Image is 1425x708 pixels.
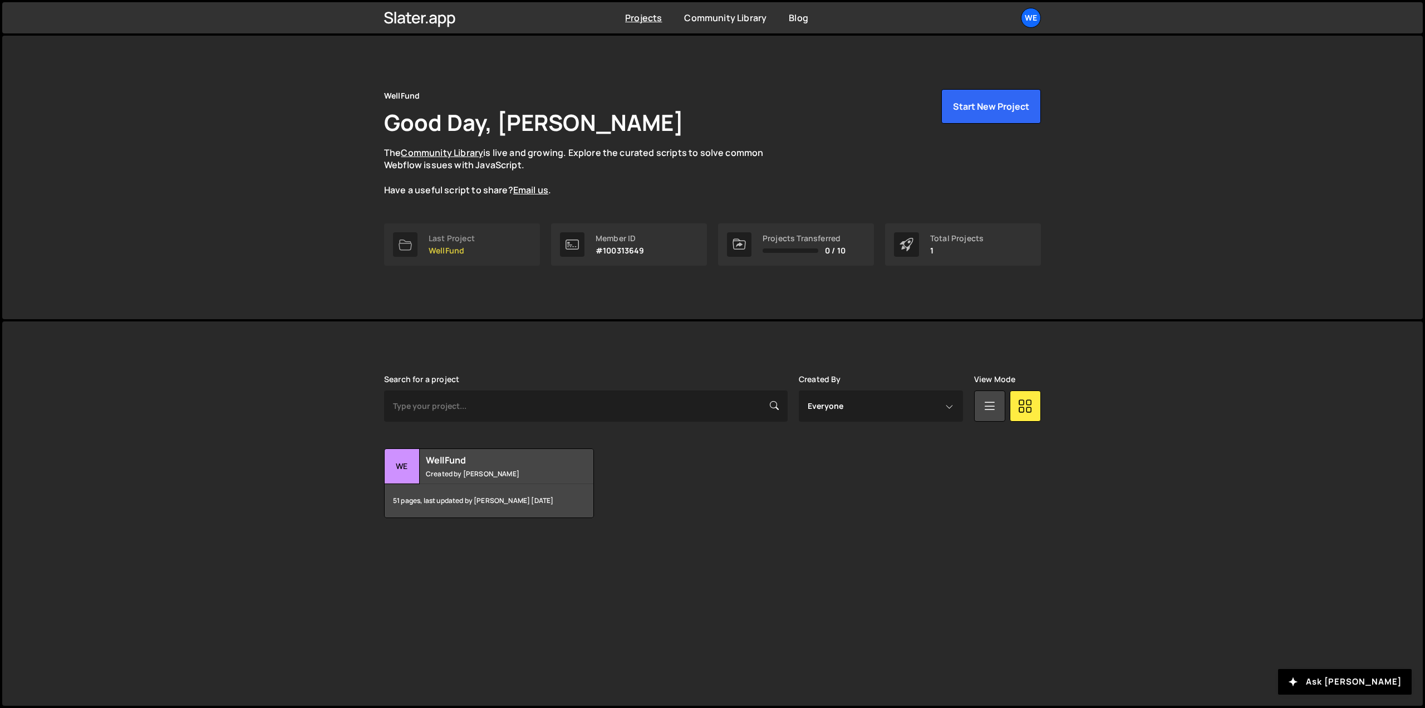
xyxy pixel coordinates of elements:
div: Member ID [596,234,645,243]
label: View Mode [974,375,1015,384]
div: Total Projects [930,234,984,243]
h1: Good Day, [PERSON_NAME] [384,107,684,138]
a: Last Project WellFund [384,223,540,266]
input: Type your project... [384,390,788,422]
a: Email us [513,184,548,196]
div: Projects Transferred [763,234,846,243]
a: Community Library [684,12,766,24]
h2: WellFund [426,454,560,466]
span: 0 / 10 [825,246,846,255]
div: 51 pages, last updated by [PERSON_NAME] [DATE] [385,484,593,517]
p: 1 [930,246,984,255]
label: Created By [799,375,841,384]
a: Projects [625,12,662,24]
a: Community Library [401,147,483,159]
p: WellFund [429,246,475,255]
label: Search for a project [384,375,459,384]
div: We [385,449,420,484]
p: The is live and growing. Explore the curated scripts to solve common Webflow issues with JavaScri... [384,147,785,197]
a: We WellFund Created by [PERSON_NAME] 51 pages, last updated by [PERSON_NAME] [DATE] [384,448,594,518]
div: Last Project [429,234,475,243]
div: WellFund [384,89,420,102]
p: #100313649 [596,246,645,255]
a: Blog [789,12,808,24]
small: Created by [PERSON_NAME] [426,469,560,478]
button: Start New Project [941,89,1041,124]
button: Ask [PERSON_NAME] [1278,669,1412,695]
a: We [1021,8,1041,28]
